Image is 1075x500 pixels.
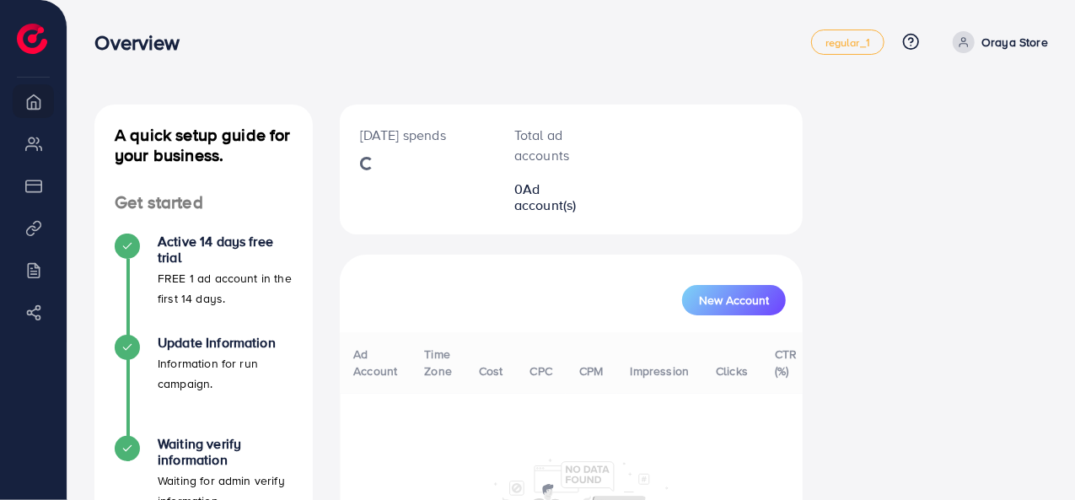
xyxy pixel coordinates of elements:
h4: Get started [94,192,313,213]
h4: Waiting verify information [158,436,293,468]
span: Ad account(s) [514,180,577,214]
p: [DATE] spends [360,125,474,145]
h4: Active 14 days free trial [158,234,293,266]
p: Information for run campaign. [158,353,293,394]
h4: Update Information [158,335,293,351]
a: Oraya Store [946,31,1048,53]
img: logo [17,24,47,54]
h3: Overview [94,30,193,55]
p: Total ad accounts [514,125,589,165]
span: New Account [699,294,769,306]
h2: 0 [514,181,589,213]
h4: A quick setup guide for your business. [94,125,313,165]
p: Oraya Store [981,32,1048,52]
p: FREE 1 ad account in the first 14 days. [158,268,293,309]
span: regular_1 [825,37,870,48]
li: Active 14 days free trial [94,234,313,335]
button: New Account [682,285,786,315]
a: regular_1 [811,30,884,55]
li: Update Information [94,335,313,436]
